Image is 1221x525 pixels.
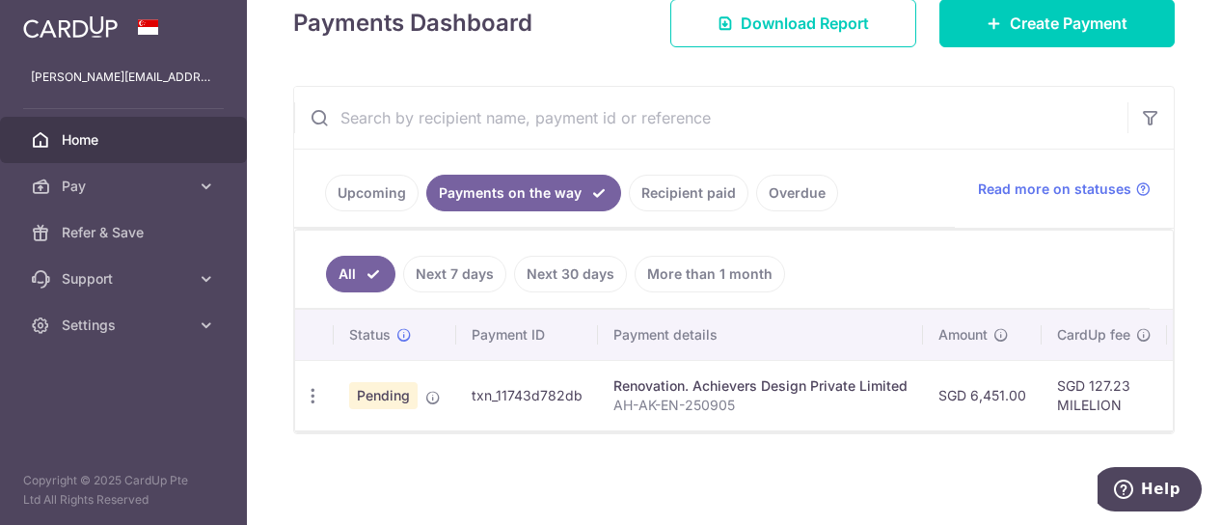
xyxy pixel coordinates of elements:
span: Settings [62,316,189,335]
span: Pay [62,177,189,196]
span: CardUp fee [1057,325,1130,345]
a: Recipient paid [629,175,748,211]
td: SGD 127.23 MILELION [1042,360,1167,430]
td: txn_11743d782db [456,360,598,430]
span: Home [62,130,189,150]
a: Next 30 days [514,256,627,292]
h4: Payments Dashboard [293,6,532,41]
p: AH-AK-EN-250905 [613,396,908,415]
img: CardUp [23,15,118,39]
a: All [326,256,395,292]
span: Support [62,269,189,289]
a: More than 1 month [635,256,785,292]
th: Payment ID [456,310,598,360]
td: SGD 6,451.00 [923,360,1042,430]
span: Read more on statuses [978,180,1131,199]
span: Download Report [741,12,869,35]
a: Read more on statuses [978,180,1151,199]
th: Payment details [598,310,923,360]
span: Pending [349,382,418,409]
span: Status [349,325,391,345]
input: Search by recipient name, payment id or reference [294,87,1127,149]
span: Refer & Save [62,223,189,242]
a: Payments on the way [426,175,621,211]
div: Renovation. Achievers Design Private Limited [613,376,908,396]
p: [PERSON_NAME][EMAIL_ADDRESS][DOMAIN_NAME] [31,68,216,87]
span: Create Payment [1010,12,1127,35]
span: Amount [938,325,988,345]
a: Overdue [756,175,838,211]
a: Next 7 days [403,256,506,292]
a: Upcoming [325,175,419,211]
iframe: Opens a widget where you can find more information [1098,467,1202,515]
